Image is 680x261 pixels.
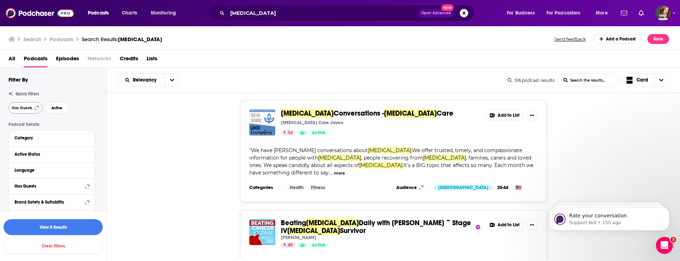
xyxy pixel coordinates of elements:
button: Has Guests [15,182,89,190]
button: open menu [118,78,165,83]
button: open menu [146,7,185,19]
span: Quick Filters [16,91,39,96]
div: Category [15,135,84,140]
button: View 0 Results [4,219,103,235]
a: Add a Podcast [594,34,642,44]
button: Brand Safety & Suitability [15,198,89,206]
button: Send feedback [552,36,588,42]
div: Brand Safety & Suitability [15,200,83,205]
span: ... [330,170,333,176]
span: Active [312,242,325,249]
a: Show notifications dropdown [618,7,630,19]
span: Card [636,78,648,83]
span: Active [312,129,325,137]
a: Health [287,185,306,190]
input: Search podcasts, credits, & more... [227,7,418,19]
a: Lists [147,53,157,67]
button: Category [15,133,89,142]
div: 516 podcast results [508,78,555,83]
a: Charts [117,7,141,19]
span: Survivor [340,226,366,235]
button: more [334,170,345,176]
button: open menu [542,7,591,19]
span: More [596,8,608,18]
span: For Business [507,8,535,18]
p: [PERSON_NAME] [281,235,316,240]
span: Has Guests [12,106,32,110]
span: 3 [670,237,676,243]
span: [MEDICAL_DATA] [306,218,359,227]
span: For Podcasters [546,8,580,18]
button: Show More Button [526,110,538,121]
span: Podcasts [88,8,109,18]
div: Search Results: [82,36,162,43]
button: Add to List [486,219,523,231]
a: Active [309,242,328,248]
button: Language [15,166,89,174]
span: Credits [120,53,138,67]
span: " [249,147,533,176]
div: Active Status [15,152,84,157]
p: [MEDICAL_DATA] Care Javea [281,120,343,126]
a: Fitness [308,185,328,190]
span: New [441,4,454,11]
iframe: Intercom live chat [656,237,673,254]
a: Beating[MEDICAL_DATA]Daily with [PERSON_NAME] ~ Stage IV[MEDICAL_DATA]Survivor [281,219,474,235]
span: Daily with [PERSON_NAME] ~ Stage IV [281,218,471,235]
button: Active Status [15,150,89,159]
div: Has Guests [15,184,83,189]
button: Save [647,34,669,44]
button: Active [45,102,68,113]
a: Episodes [56,53,79,67]
button: Open AdvancedNew [418,9,454,17]
a: Beating Cancer Daily with Saranne Rothberg ~ Stage IV Cancer Survivor [249,219,275,245]
span: Care [437,109,453,118]
a: Podcasts [24,53,47,67]
span: [MEDICAL_DATA]. [359,162,403,168]
a: 34 [281,130,295,135]
a: Search Results:[MEDICAL_DATA] [82,36,162,43]
span: 34 [288,129,293,137]
span: Relevancy [133,78,159,83]
span: [MEDICAL_DATA] [423,155,466,161]
h3: Audience [396,185,428,190]
span: [MEDICAL_DATA]. [368,147,412,154]
h3: Search [23,36,41,43]
a: All [8,53,15,67]
div: Language [15,168,84,173]
a: 49 [281,242,295,248]
span: [MEDICAL_DATA] [318,155,361,161]
div: Search podcasts, credits, & more... [215,5,481,21]
span: We have [PERSON_NAME] conversations about [251,147,368,154]
button: open menu [502,7,544,19]
span: Active [51,106,62,110]
span: Open Advanced [421,11,451,15]
img: Podchaser - Follow, Share and Rate Podcasts [6,6,74,20]
a: Active [309,130,328,135]
h3: Categories [249,185,281,190]
iframe: Intercom notifications message [538,192,680,242]
button: Has Guests [8,102,42,113]
span: Logged in as pamelastevensmedia [655,5,671,21]
h2: Choose List sort [118,73,180,87]
button: open menu [165,74,180,87]
span: Monitoring [151,8,176,18]
div: 35-44 [494,185,511,190]
button: open menu [83,7,118,19]
h2: Filter By [8,76,28,83]
span: Beating [281,218,306,227]
button: Choose View [620,73,669,87]
button: Show profile menu [655,5,671,21]
span: , people recovering from [361,155,423,161]
span: [MEDICAL_DATA] [384,109,437,118]
img: Cancer Conversations - Cancer Care [249,110,275,135]
button: open menu [591,7,617,19]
